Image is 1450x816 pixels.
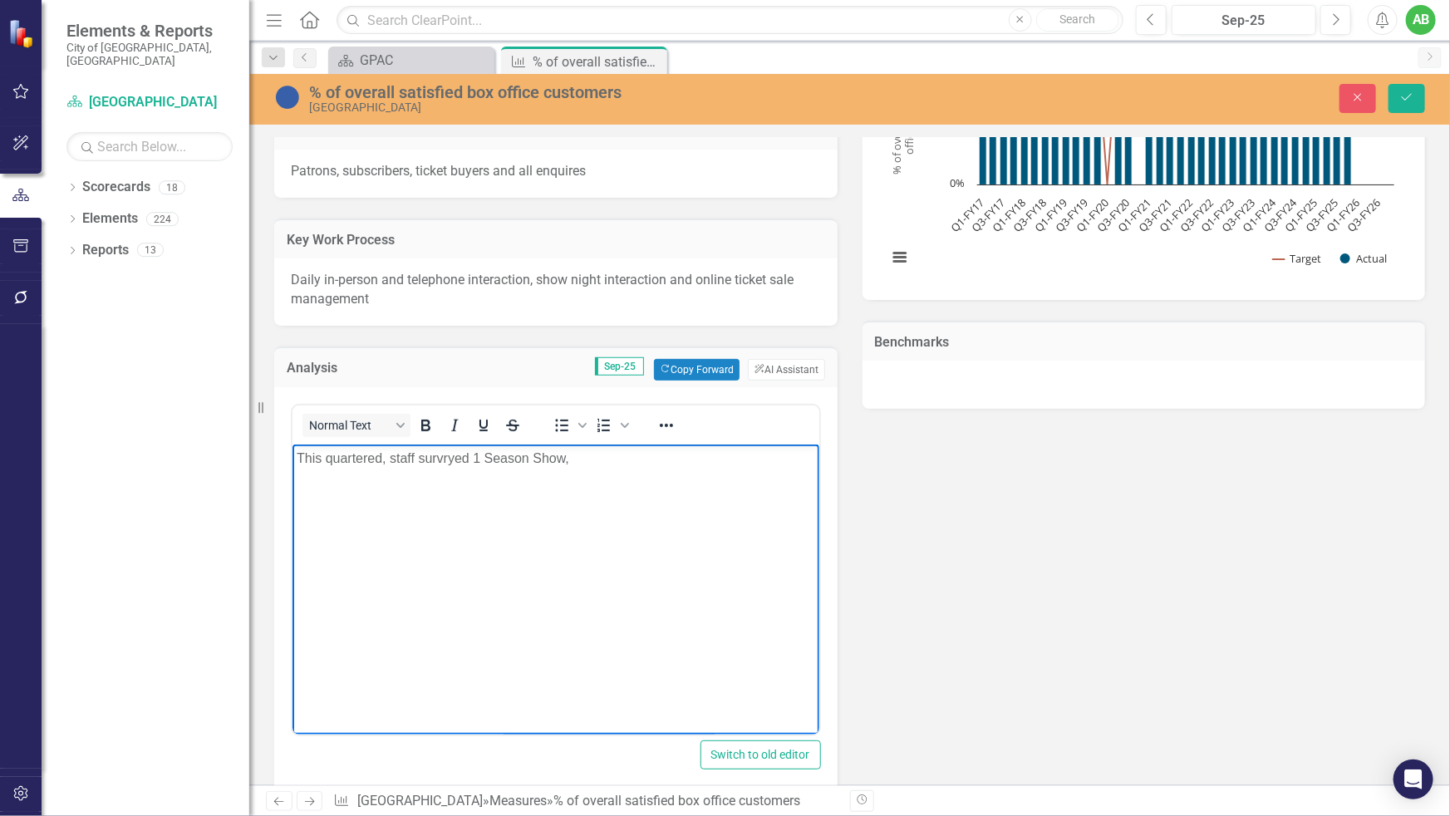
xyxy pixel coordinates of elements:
text: 0% [950,175,965,190]
p: Daily in-person and telephone interaction, show night interaction and online ticket sale management [291,271,821,309]
text: Q1-FY22 [1156,195,1195,234]
h3: Benchmarks [875,335,1413,350]
text: Q3-FY24 [1261,194,1300,234]
button: Copy Forward [654,359,740,381]
button: Strikethrough [499,414,527,437]
a: Reports [82,241,129,260]
text: Q1-FY20 [1073,195,1112,234]
img: No Information [274,84,301,111]
svg: Interactive chart [879,34,1403,283]
text: % of overall satisfied box office customers [888,52,916,175]
text: Q1-FY24 [1239,194,1279,234]
input: Search ClearPoint... [337,6,1123,35]
text: Q3-FY18 [1010,195,1049,234]
span: Elements & Reports [66,21,233,41]
text: Q3-FY22 [1177,195,1216,234]
span: Sep-25 [595,357,644,376]
h3: Customer [287,123,825,138]
text: Actual [1356,251,1387,266]
text: Q3-FY25 [1302,195,1341,234]
span: Search [1059,12,1095,26]
div: Open Intercom Messenger [1393,759,1433,799]
input: Search Below... [66,132,233,161]
p: Patrons, subscribers, ticket buyers and all enquires [291,162,821,181]
a: Scorecards [82,178,150,197]
a: Measures [489,793,547,809]
a: [GEOGRAPHIC_DATA] [357,793,483,809]
div: » » [333,792,837,811]
div: % of overall satisfied box office customers [533,52,663,72]
div: 224 [146,212,179,226]
button: Italic [440,414,469,437]
button: Switch to old editor [700,740,821,769]
button: AB [1406,5,1436,35]
div: Bullet list [548,414,589,437]
text: Q1-FY18 [989,195,1028,234]
button: Bold [411,414,440,437]
img: ClearPoint Strategy [8,19,37,48]
button: Search [1036,8,1119,32]
h3: Analysis [287,361,384,376]
span: Normal Text [309,419,391,432]
button: Sep-25 [1172,5,1317,35]
button: AI Assistant [748,359,824,381]
text: Q1-FY21 [1114,195,1153,234]
div: Sep-25 [1177,11,1311,31]
a: GPAC [332,50,490,71]
h3: Key Work Process [287,233,825,248]
small: City of [GEOGRAPHIC_DATA], [GEOGRAPHIC_DATA] [66,41,233,68]
text: Q1-FY26 [1323,195,1362,234]
text: Q1-FY19 [1030,195,1069,234]
button: Underline [469,414,498,437]
text: Q3-FY19 [1052,195,1091,234]
button: Show Target [1273,251,1321,265]
div: % of overall satisfied box office customers [553,793,800,809]
text: Q3-FY20 [1094,195,1133,234]
button: Show Actual [1340,251,1387,265]
div: Numbered list [590,414,632,437]
div: [GEOGRAPHIC_DATA] [309,101,917,114]
button: Block Normal Text [302,414,410,437]
text: Q3-FY23 [1218,195,1257,234]
text: Q3-FY21 [1135,195,1174,234]
text: Q3-FY26 [1344,195,1383,234]
div: 18 [159,180,185,194]
text: Q1-FY17 [947,195,986,234]
a: Elements [82,209,138,229]
text: Q1-FY23 [1197,195,1236,234]
div: 13 [137,243,164,258]
a: [GEOGRAPHIC_DATA] [66,93,233,112]
div: GPAC [360,50,490,71]
text: Q1-FY25 [1281,195,1320,234]
button: Reveal or hide additional toolbar items [652,414,681,437]
div: Chart. Highcharts interactive chart. [879,34,1409,283]
text: Q3-FY17 [968,195,1007,234]
div: % of overall satisfied box office customers [309,83,917,101]
button: View chart menu, Chart [888,245,912,268]
iframe: Rich Text Area [292,445,819,735]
